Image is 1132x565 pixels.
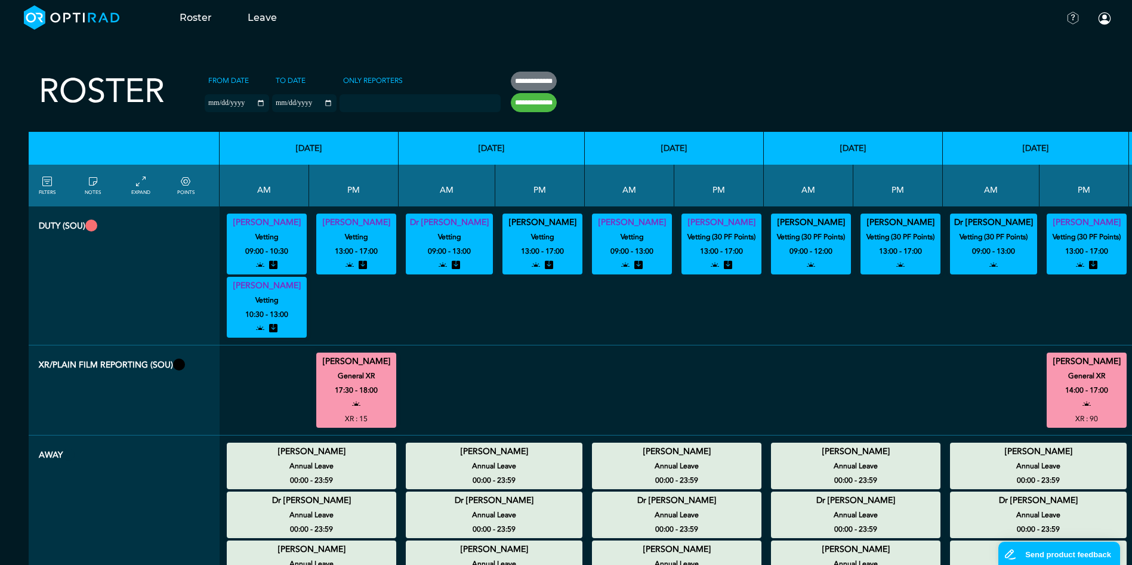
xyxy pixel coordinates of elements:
[700,244,743,258] small: 13:00 - 17:00
[220,132,399,165] th: [DATE]
[346,258,354,273] i: open to allocation
[269,322,277,336] i: stored entry
[318,215,394,230] summary: [PERSON_NAME]
[585,165,674,206] th: AM
[311,230,402,244] small: Vetting
[504,215,581,230] summary: [PERSON_NAME]
[594,215,670,230] summary: [PERSON_NAME]
[594,542,760,557] summary: [PERSON_NAME]
[229,215,305,230] summary: [PERSON_NAME]
[473,522,516,536] small: 00:00 - 23:59
[311,369,402,383] small: General XR
[972,244,1015,258] small: 09:00 - 13:00
[766,230,856,244] small: Vetting (30 PF Points)
[352,397,360,412] i: open to allocation
[290,473,333,487] small: 00:00 - 23:59
[227,443,396,489] div: Annual Leave 00:00 - 23:59
[773,542,939,557] summary: [PERSON_NAME]
[1075,412,1098,426] small: XR : 90
[1065,383,1108,397] small: 14:00 - 17:00
[766,459,946,473] small: Annual Leave
[945,459,1132,473] small: Annual Leave
[1076,258,1084,273] i: open to allocation
[952,493,1125,508] summary: Dr [PERSON_NAME]
[773,215,849,230] summary: [PERSON_NAME]
[473,473,516,487] small: 00:00 - 23:59
[1048,354,1125,369] summary: [PERSON_NAME]
[309,165,399,206] th: PM
[676,230,767,244] small: Vetting (30 PF Points)
[773,493,939,508] summary: Dr [PERSON_NAME]
[227,492,396,538] div: Annual Leave 00:00 - 23:59
[335,383,378,397] small: 17:30 - 18:00
[766,508,946,522] small: Annual Leave
[408,444,581,459] summary: [PERSON_NAME]
[229,444,394,459] summary: [PERSON_NAME]
[85,175,101,196] a: show/hide notes
[943,165,1040,206] th: AM
[655,473,698,487] small: 00:00 - 23:59
[400,508,588,522] small: Annual Leave
[655,522,698,536] small: 00:00 - 23:59
[205,72,252,89] label: From date
[227,277,307,338] div: Vetting 10:30 - 13:00
[952,215,1035,230] summary: Dr [PERSON_NAME]
[592,214,672,274] div: Vetting 09:00 - 13:00
[221,508,402,522] small: Annual Leave
[952,444,1125,459] summary: [PERSON_NAME]
[439,258,447,273] i: open to allocation
[1089,258,1097,273] i: stored entry
[945,508,1132,522] small: Annual Leave
[1017,473,1060,487] small: 00:00 - 23:59
[771,443,940,489] div: Annual Leave 00:00 - 23:59
[229,542,394,557] summary: [PERSON_NAME]
[316,353,396,428] div: General XR 17:30 - 18:00
[853,165,943,206] th: PM
[227,214,307,274] div: Vetting 09:00 - 10:30
[495,165,585,206] th: PM
[896,258,905,273] i: open to allocation
[245,307,288,322] small: 10:30 - 13:00
[400,230,498,244] small: Vetting
[834,473,877,487] small: 00:00 - 23:59
[256,322,264,336] i: open to allocation
[771,214,851,274] div: Vetting (30 PF Points) 09:00 - 12:00
[245,244,288,258] small: 09:00 - 10:30
[29,345,220,436] th: XR/Plain Film Reporting (SOU)
[1065,244,1108,258] small: 13:00 - 17:00
[834,522,877,536] small: 00:00 - 23:59
[502,214,582,274] div: Vetting 13:00 - 17:00
[335,244,378,258] small: 13:00 - 17:00
[1017,522,1060,536] small: 00:00 - 23:59
[594,444,760,459] summary: [PERSON_NAME]
[1040,165,1129,206] th: PM
[221,293,312,307] small: Vetting
[229,279,305,293] summary: [PERSON_NAME]
[764,165,853,206] th: AM
[497,230,588,244] small: Vetting
[807,258,815,273] i: open to allocation
[341,96,400,107] input: null
[683,215,760,230] summary: [PERSON_NAME]
[177,175,195,196] a: collapse/expand expected points
[318,354,394,369] summary: [PERSON_NAME]
[594,493,760,508] summary: Dr [PERSON_NAME]
[521,244,564,258] small: 13:00 - 17:00
[711,258,719,273] i: open to allocation
[945,230,1042,244] small: Vetting (30 PF Points)
[855,230,946,244] small: Vetting (30 PF Points)
[585,132,764,165] th: [DATE]
[862,215,939,230] summary: [PERSON_NAME]
[952,542,1125,557] summary: [PERSON_NAME]
[950,492,1127,538] div: Annual Leave 00:00 - 23:59
[221,230,312,244] small: Vetting
[879,244,922,258] small: 13:00 - 17:00
[359,258,367,273] i: stored entry
[634,258,643,273] i: stored entry
[587,459,767,473] small: Annual Leave
[773,444,939,459] summary: [PERSON_NAME]
[943,132,1129,165] th: [DATE]
[406,443,582,489] div: Annual Leave 00:00 - 23:59
[345,412,368,426] small: XR : 15
[1041,369,1132,383] small: General XR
